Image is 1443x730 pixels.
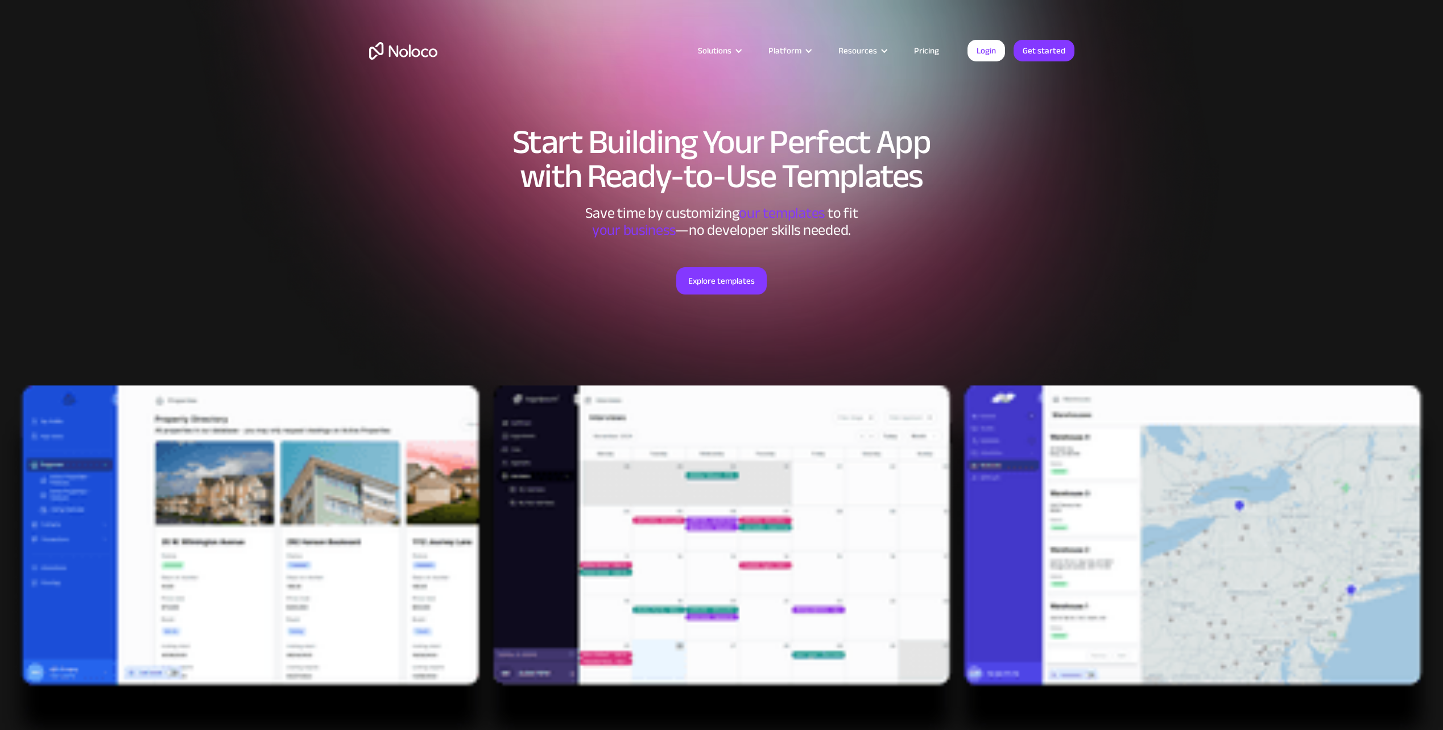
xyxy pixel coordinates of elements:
[684,43,754,58] div: Solutions
[967,40,1005,61] a: Login
[369,42,437,60] a: home
[676,267,767,295] a: Explore templates
[824,43,900,58] div: Resources
[369,125,1074,193] h1: Start Building Your Perfect App with Ready-to-Use Templates
[900,43,953,58] a: Pricing
[592,216,676,244] span: your business
[838,43,877,58] div: Resources
[551,205,892,239] div: Save time by customizing to fit ‍ —no developer skills needed.
[754,43,824,58] div: Platform
[698,43,731,58] div: Solutions
[1014,40,1074,61] a: Get started
[739,199,825,227] span: our templates
[768,43,801,58] div: Platform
